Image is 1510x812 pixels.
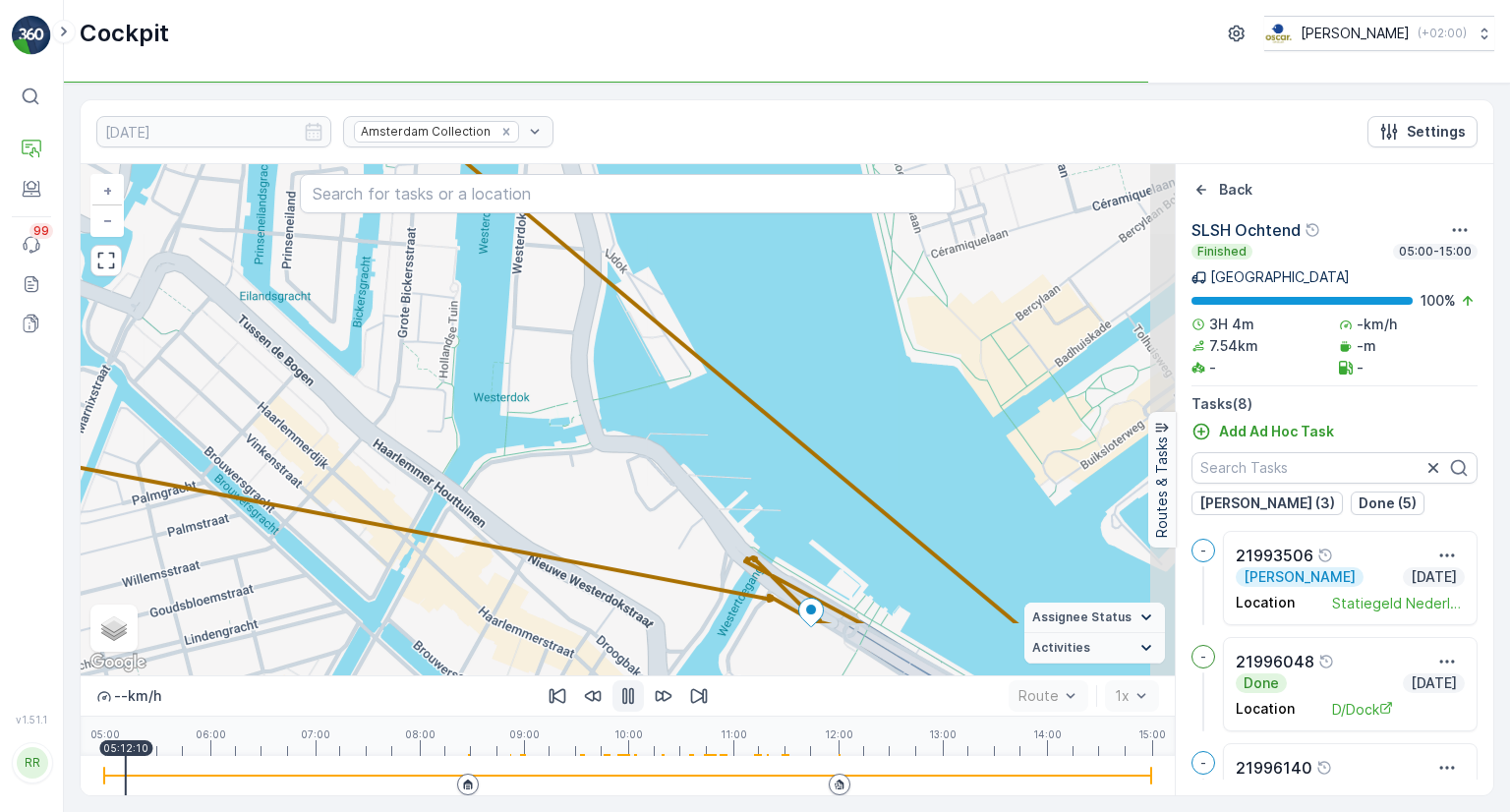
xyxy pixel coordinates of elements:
a: Back [1191,180,1252,200]
p: 08:00 [405,728,436,740]
p: Finished [1195,244,1249,260]
a: Layers [92,607,136,650]
p: 13:00 [929,728,957,740]
button: RR [12,729,51,796]
img: Google [86,650,150,675]
img: basis-logo_rgb2x.png [1264,23,1293,44]
p: [PERSON_NAME] [1242,780,1358,799]
a: 99 [12,225,51,264]
p: 12:00 [825,728,853,740]
p: 21996140 [1236,756,1312,780]
p: - [1200,543,1206,558]
p: SLSH Ochtend [1191,218,1301,242]
p: Done [1242,673,1281,693]
p: [DATE] [1409,567,1459,587]
p: 21993506 [1236,544,1313,567]
a: Zoom Out [92,205,122,235]
p: Cockpit [80,18,169,49]
div: Help Tooltip Icon [1317,548,1333,563]
button: [PERSON_NAME](+02:00) [1264,16,1494,51]
p: 10:00 [614,728,643,740]
div: Help Tooltip Icon [1318,654,1334,669]
p: 06:00 [196,728,226,740]
p: [PERSON_NAME] [1301,24,1410,43]
p: 7.54km [1209,336,1258,356]
p: 99 [33,223,49,239]
p: 3H 4m [1209,315,1254,334]
p: 15:00 [1138,728,1166,740]
div: Help Tooltip Icon [1316,760,1332,776]
input: dd/mm/yyyy [96,116,331,147]
span: Activities [1032,640,1090,656]
span: + [103,182,112,199]
div: Help Tooltip Icon [1305,222,1320,238]
input: Search for tasks or a location [300,174,957,213]
p: 07:00 [301,728,330,740]
p: -km/h [1357,315,1397,334]
p: Back [1219,180,1252,200]
p: Settings [1407,122,1466,142]
p: - [1357,358,1364,377]
a: Add Ad Hoc Task [1191,422,1334,441]
a: Statiegeld Nederland - CS [GEOGRAPHIC_DATA] [1332,595,1465,612]
span: v 1.51.1 [12,714,51,725]
div: RR [17,747,48,779]
p: 05:00 [90,728,120,740]
p: ( +02:00 ) [1418,26,1467,41]
p: 05:00-15:00 [1397,244,1474,260]
p: -m [1357,336,1376,356]
summary: Assignee Status [1024,603,1165,633]
a: Zoom In [92,176,122,205]
p: 21996048 [1236,650,1314,673]
p: 11:00 [721,728,747,740]
input: Search Tasks [1191,452,1478,484]
button: Done (5) [1351,492,1424,515]
a: D/Dock [1332,701,1393,719]
button: Settings [1367,116,1478,147]
p: Done (5) [1359,493,1417,513]
p: Tasks ( 8 ) [1191,394,1478,414]
p: Location [1236,701,1295,719]
p: 14:00 [1033,728,1062,740]
p: - [1200,649,1206,665]
img: logo [12,16,51,55]
p: -- km/h [114,686,161,706]
p: Add Ad Hoc Task [1219,422,1334,441]
p: [GEOGRAPHIC_DATA] [1210,267,1350,287]
p: 05:12:10 [103,742,148,754]
a: Open this area in Google Maps (opens a new window) [86,650,150,675]
p: 09:00 [509,728,540,740]
p: [PERSON_NAME] [1242,567,1358,587]
p: 100 % [1421,291,1456,311]
p: Routes & Tasks [1152,437,1172,539]
p: Location [1236,595,1295,612]
span: Assignee Status [1032,609,1132,625]
summary: Activities [1024,633,1165,664]
span: − [103,211,113,228]
p: [DATE] [1409,780,1459,799]
button: [PERSON_NAME] (3) [1191,492,1343,515]
p: [DATE] [1409,673,1459,693]
p: [PERSON_NAME] (3) [1199,493,1335,513]
p: - [1209,358,1216,377]
p: - [1200,755,1206,771]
